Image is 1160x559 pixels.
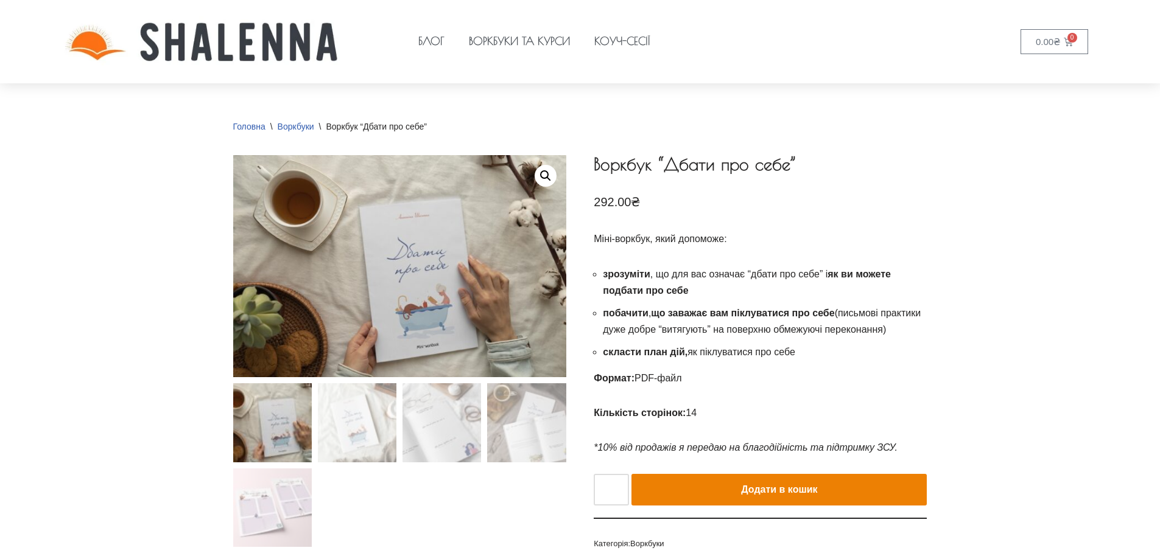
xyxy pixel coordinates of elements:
span: Категорія: [594,537,927,550]
a: Воркбуки [630,539,664,548]
span: ₴ [1053,36,1061,47]
img: Воркбук "Дбати про себе" [233,383,312,462]
a: Головна [233,122,265,131]
strong: як ви можете подбати про себе [603,269,891,296]
nav: Меню [406,13,926,69]
li: , що для вас означає “дбати про себе” і [603,266,927,299]
strong: що заважає вам піклуватися про себе [651,308,834,318]
a: 0.00₴ 0 [1021,29,1088,54]
li: як піклуватися про себе [603,344,927,360]
span: \ [314,122,326,131]
em: *10% від продажів я передаю на благодійність та підтримку ЗСУ. [594,442,898,453]
input: Кількість товару [594,474,629,505]
p: Міні-воркбук, який допоможе: [594,231,927,247]
img: Воркбук "Дбати про себе" - Зображення 3 [402,383,481,462]
bdi: 0.00 [1036,36,1061,47]
p: PDF-файл [594,370,927,386]
bdi: 292.00 [594,195,640,209]
a: Коуч-сесії [582,13,662,69]
a: Блог [406,13,457,69]
strong: Кількість сторінок: [594,408,686,418]
img: Воркбук "Дбати про себе" - Зображення 4 [487,383,566,462]
span: ₴ [631,195,640,209]
a: Воркбуки [278,122,314,131]
span: 0 [1067,33,1077,43]
nav: Breadcrumb [233,120,427,134]
p: 14 [594,404,927,421]
span: \ [265,122,278,131]
a: Воркбуки та курси [457,13,582,69]
a: Перегляд галереї зображень у повноекранному режимі [535,165,557,187]
img: Воркбук "Дбати про себе" - Зображення 5 [233,468,312,547]
button: Додати в кошик [631,474,927,505]
li: , (письмові практики дуже добре “витягують” на поверхню обмежуючі переконання) [603,305,927,338]
img: Воркбук "Дбати про себе" - Зображення 2 [318,383,396,462]
strong: зрозуміти [603,269,650,279]
strong: скласти план дій, [603,347,687,357]
strong: Формат: [594,373,634,383]
h1: Воркбук “Дбати про себе” [594,155,927,174]
strong: побачити [603,308,649,318]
